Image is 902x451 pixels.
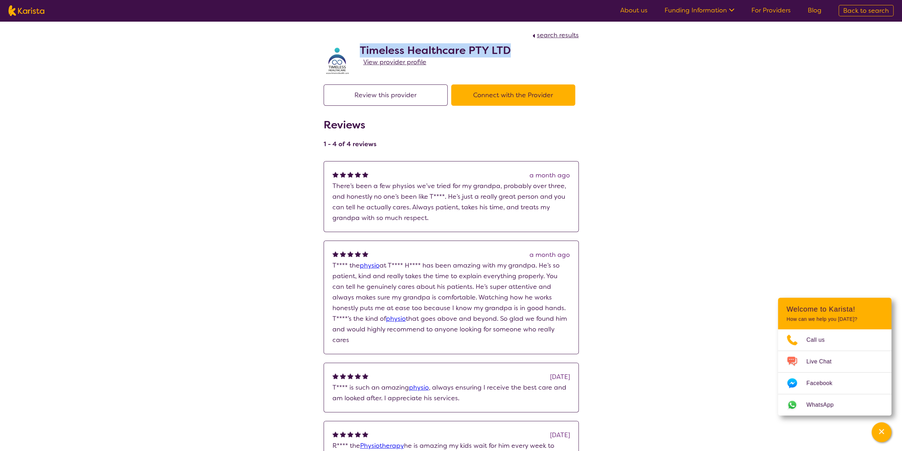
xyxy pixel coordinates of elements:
[778,329,891,416] ul: Choose channel
[360,441,404,450] a: Physiotherapy
[340,431,346,437] img: fullstar
[347,171,353,177] img: fullstar
[332,181,570,223] p: There’s been a few physios we’ve tried for my grandpa, probably over three, and honestly no one’s...
[806,335,833,345] span: Call us
[332,431,338,437] img: fullstar
[806,356,840,367] span: Live Chat
[537,31,579,39] span: search results
[332,373,338,379] img: fullstar
[778,394,891,416] a: Web link opens in a new tab.
[340,373,346,379] img: fullstar
[839,5,893,16] a: Back to search
[808,6,822,15] a: Blog
[355,171,361,177] img: fullstar
[324,84,448,106] button: Review this provider
[530,170,570,181] div: a month ago
[409,383,429,392] a: physio
[362,171,368,177] img: fullstar
[665,6,734,15] a: Funding Information
[324,46,352,74] img: crpuwnkay6cgqnsg7el4.jpg
[778,298,891,416] div: Channel Menu
[550,372,570,382] div: [DATE]
[324,119,376,131] h2: Reviews
[360,44,511,57] h2: Timeless Healthcare PTY LTD
[872,422,891,442] button: Channel Menu
[451,91,579,99] a: Connect with the Provider
[355,431,361,437] img: fullstar
[451,84,575,106] button: Connect with the Provider
[355,373,361,379] img: fullstar
[363,57,426,67] a: View provider profile
[332,171,338,177] img: fullstar
[620,6,648,15] a: About us
[531,31,579,39] a: search results
[362,251,368,257] img: fullstar
[363,58,426,66] span: View provider profile
[324,91,451,99] a: Review this provider
[362,431,368,437] img: fullstar
[530,249,570,260] div: a month ago
[751,6,791,15] a: For Providers
[9,5,44,16] img: Karista logo
[806,400,842,410] span: WhatsApp
[362,373,368,379] img: fullstar
[386,314,406,323] a: physio
[332,251,338,257] img: fullstar
[347,373,353,379] img: fullstar
[786,305,883,313] h2: Welcome to Karista!
[355,251,361,257] img: fullstar
[332,260,570,345] p: T**** the at T**** H**** has been amazing with my grandpa. He’s so patient, kind and really takes...
[806,378,841,389] span: Facebook
[843,6,889,15] span: Back to search
[332,382,570,403] p: T**** is such an amazing , always ensuring I receive the best care and am looked after. I appreci...
[324,140,376,148] h4: 1 - 4 of 4 reviews
[550,430,570,440] div: [DATE]
[360,261,380,270] a: physio
[340,171,346,177] img: fullstar
[347,431,353,437] img: fullstar
[347,251,353,257] img: fullstar
[786,316,883,322] p: How can we help you [DATE]?
[340,251,346,257] img: fullstar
